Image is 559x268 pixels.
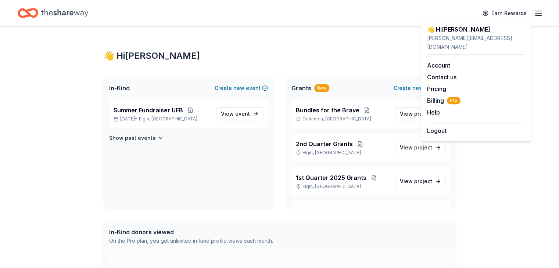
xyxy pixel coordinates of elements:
[414,144,432,151] span: project
[109,236,273,245] div: On the Pro plan, you get unlimited in-kind profile views each month.
[427,85,446,93] a: Pricing
[427,96,461,105] span: Billing
[427,62,450,69] a: Account
[400,109,432,118] span: View
[296,207,332,216] span: 2025 grants
[215,84,268,93] button: Createnewevent
[427,126,447,135] button: Logout
[235,111,250,117] span: event
[414,111,432,117] span: project
[478,7,531,20] a: Earn Rewards
[296,173,366,182] span: 1st Quarter 2025 Grants
[427,73,456,82] button: Contact us
[296,106,359,115] span: Bundles for the Brave
[427,25,525,34] div: 👋 Hi [PERSON_NAME]
[400,177,432,186] span: View
[414,178,432,184] span: project
[109,84,130,93] span: In-Kind
[114,116,210,122] p: [DATE] •
[427,34,525,51] div: [PERSON_NAME][EMAIL_ADDRESS][DOMAIN_NAME]
[233,84,244,93] span: new
[216,107,264,120] a: View event
[221,109,250,118] span: View
[427,108,440,117] button: Help
[296,150,389,156] p: Elgin, [GEOGRAPHIC_DATA]
[296,184,389,189] p: Elgin, [GEOGRAPHIC_DATA]
[103,50,456,62] div: 👋 Hi [PERSON_NAME]
[139,116,197,122] span: Elgin, [GEOGRAPHIC_DATA]
[400,143,432,152] span: View
[291,84,311,93] span: Grants
[296,116,389,122] p: Columbia, [GEOGRAPHIC_DATA]
[394,84,450,93] button: Createnewproject
[412,84,423,93] span: new
[395,107,446,120] a: View project
[395,175,446,188] a: View project
[109,228,273,236] div: In-Kind donors viewed
[109,134,155,142] h4: Show past events
[447,97,461,104] span: Pro
[314,84,329,92] div: New
[427,96,461,105] button: BillingPro
[296,140,353,148] span: 2nd Quarter Grants
[395,141,446,154] a: View project
[109,134,164,142] button: Show past events
[18,4,88,22] a: Home
[114,106,183,115] span: Summer Fundraiser UFB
